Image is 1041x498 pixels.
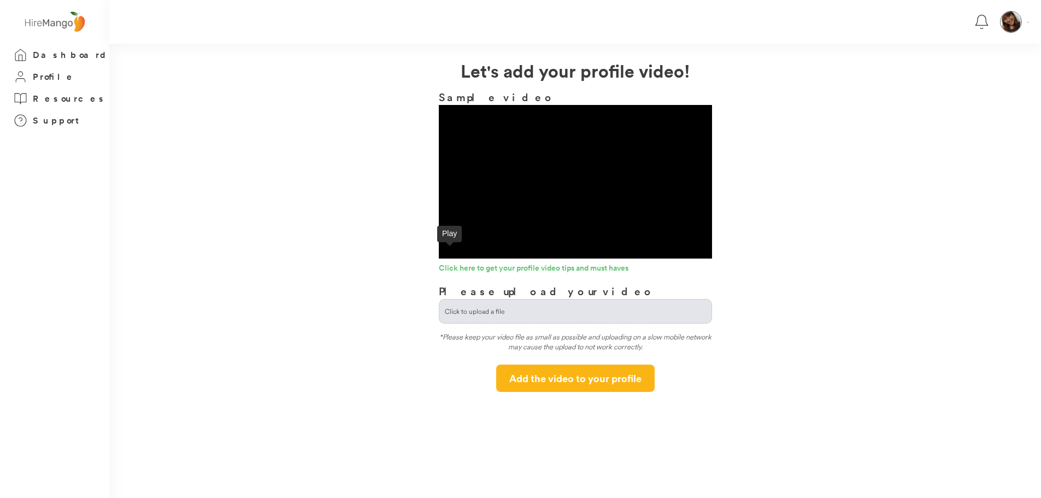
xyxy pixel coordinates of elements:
img: logo%20-%20hiremango%20gray.png [21,9,88,35]
img: Vector [1027,22,1029,23]
h3: Please upload your video [439,283,655,299]
button: Add the video to your profile [496,365,655,392]
div: Video Player [439,105,712,259]
h3: Dashboard [33,48,109,62]
h3: Profile [33,70,75,84]
div: *Please keep your video file as small as possible and uploading on a slow mobile network may caus... [439,332,712,356]
h3: Support [33,114,84,127]
h3: Sample video [439,89,712,105]
img: B0FHQ1XGDT%20%281%29.jpg.png [1001,11,1021,32]
h2: Let's add your profile video! [109,57,1041,84]
a: Click here to get your profile video tips and must haves [439,264,712,275]
h3: Resources [33,92,107,106]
